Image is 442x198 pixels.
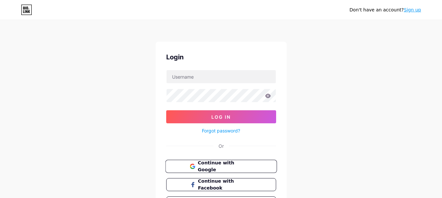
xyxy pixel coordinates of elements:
[349,7,421,13] div: Don't have an account?
[167,70,276,83] input: Username
[219,143,224,149] div: Or
[166,110,276,123] button: Log In
[198,178,252,191] span: Continue with Facebook
[198,160,252,174] span: Continue with Google
[211,114,231,120] span: Log In
[166,160,276,173] a: Continue with Google
[202,127,240,134] a: Forgot password?
[166,52,276,62] div: Login
[165,160,277,173] button: Continue with Google
[404,7,421,12] a: Sign up
[166,178,276,191] button: Continue with Facebook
